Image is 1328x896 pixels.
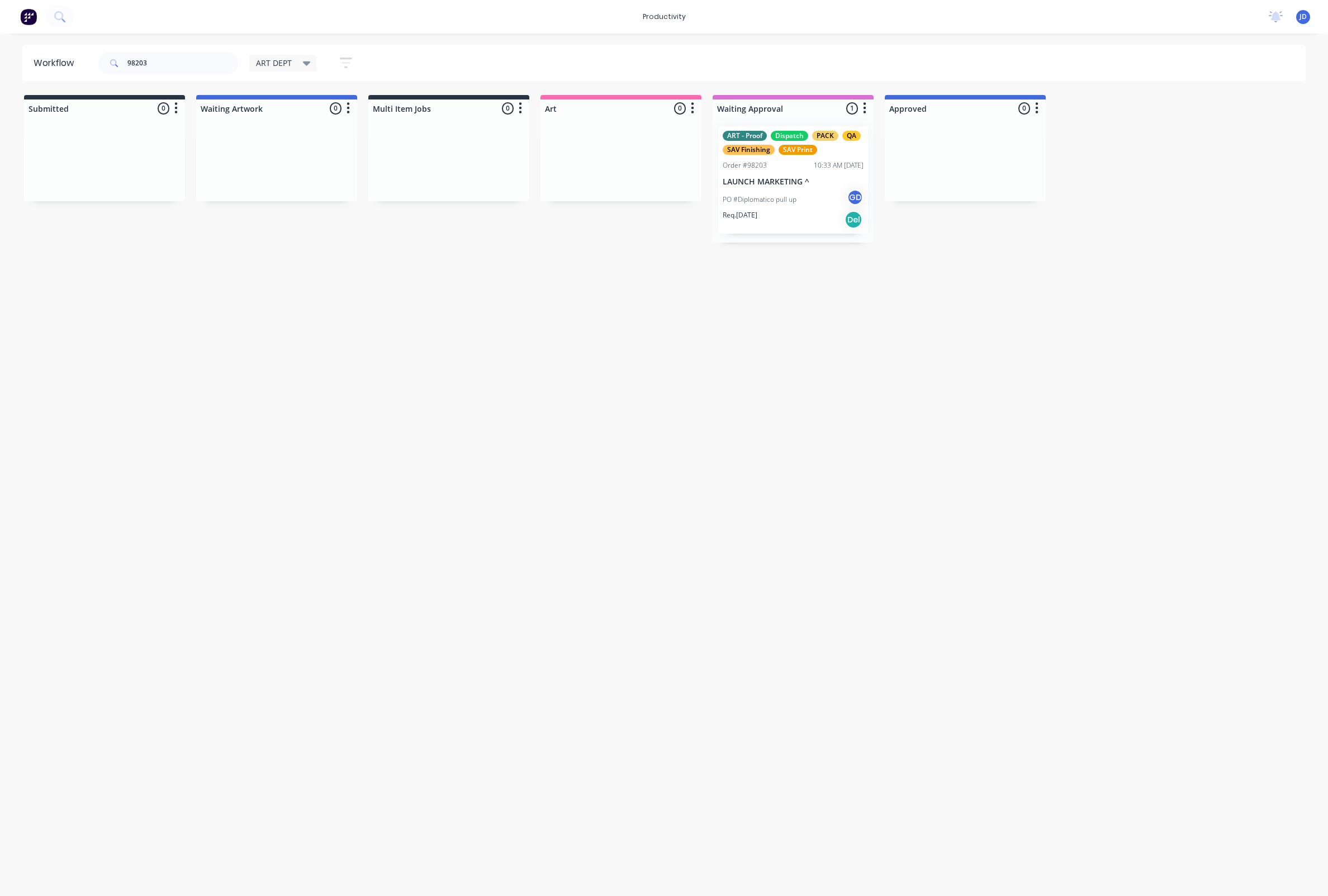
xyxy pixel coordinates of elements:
[637,8,691,25] div: productivity
[256,57,292,69] span: ART DEPT
[779,145,817,155] div: SAV Print
[723,210,757,220] p: Req. [DATE]
[723,177,864,187] p: LAUNCH MARKETING ^
[847,189,864,206] div: GD
[723,195,796,205] p: PO #Diplomatico pull up
[814,160,864,170] div: 10:33 AM [DATE]
[34,56,79,70] div: Workflow
[771,131,808,141] div: Dispatch
[20,8,37,25] img: Factory
[845,211,862,229] div: Del
[723,160,767,170] div: Order #98203
[723,145,775,155] div: SAV Finishing
[812,131,838,141] div: PACK
[1299,12,1307,22] span: JD
[718,126,868,234] div: ART - ProofDispatchPACKQASAV FinishingSAV PrintOrder #9820310:33 AM [DATE]LAUNCH MARKETING ^PO #D...
[127,52,238,74] input: Search for orders...
[723,131,767,141] div: ART - Proof
[842,131,861,141] div: QA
